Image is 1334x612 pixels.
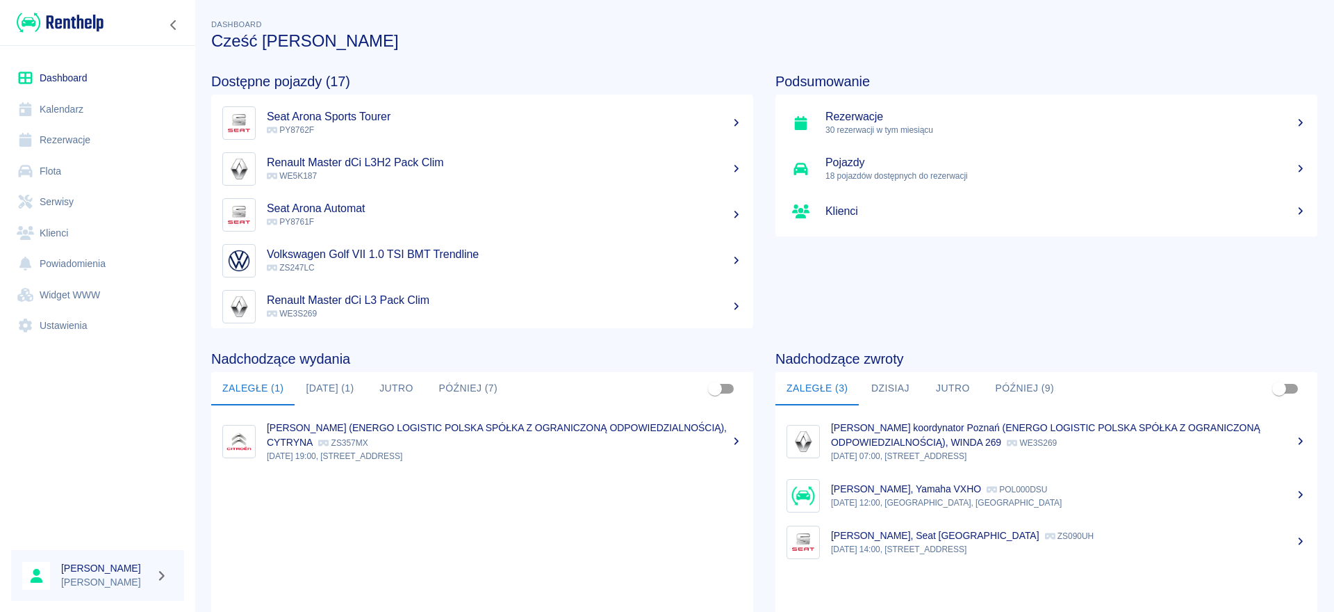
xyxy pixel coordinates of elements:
a: Dashboard [11,63,184,94]
a: Ustawienia [11,310,184,341]
span: WE5K187 [267,171,317,181]
img: Image [226,156,252,182]
a: Image[PERSON_NAME], Seat [GEOGRAPHIC_DATA] ZS090UH[DATE] 14:00, [STREET_ADDRESS] [775,519,1317,565]
p: [PERSON_NAME], Yamaha VXHO [831,483,981,494]
a: Pojazdy18 pojazdów dostępnych do rezerwacji [775,146,1317,192]
p: [PERSON_NAME] (ENERGO LOGISTIC POLSKA SPÓŁKA Z OGRANICZONĄ ODPOWIEDZIALNOŚCIĄ), CYTRYNA [267,422,727,448]
span: Pokaż przypisane tylko do mnie [1266,376,1292,402]
a: Renthelp logo [11,11,104,34]
h3: Cześć [PERSON_NAME] [211,31,1317,51]
img: Image [226,293,252,320]
a: Image[PERSON_NAME], Yamaha VXHO POL000DSU[DATE] 12:00, [GEOGRAPHIC_DATA], [GEOGRAPHIC_DATA] [775,472,1317,519]
h6: [PERSON_NAME] [61,561,150,575]
h5: Pojazdy [825,156,1306,170]
a: ImageRenault Master dCi L3 Pack Clim WE3S269 [211,284,753,330]
img: Image [226,428,252,455]
a: ImageRenault Master dCi L3H2 Pack Clim WE5K187 [211,146,753,192]
button: Dzisiaj [859,372,921,405]
a: Image[PERSON_NAME] (ENERGO LOGISTIC POLSKA SPÓŁKA Z OGRANICZONĄ ODPOWIEDZIALNOŚCIĄ), CYTRYNA ZS35... [211,411,753,472]
h4: Nadchodzące zwroty [775,351,1317,367]
img: Image [226,110,252,136]
p: [PERSON_NAME] koordynator Poznań (ENERGO LOGISTIC POLSKA SPÓŁKA Z OGRANICZONĄ ODPOWIEDZIALNOŚCIĄ)... [831,422,1260,448]
a: Powiadomienia [11,248,184,280]
h5: Rezerwacje [825,110,1306,124]
a: Rezerwacje30 rezerwacji w tym miesiącu [775,100,1317,146]
h4: Dostępne pojazdy (17) [211,73,753,90]
a: ImageSeat Arona Sports Tourer PY8762F [211,100,753,146]
span: ZS247LC [267,263,315,273]
p: ZS357MX [318,438,368,448]
img: Image [226,202,252,228]
p: 30 rezerwacji w tym miesiącu [825,124,1306,136]
p: [DATE] 07:00, [STREET_ADDRESS] [831,450,1306,462]
h5: Klienci [825,204,1306,218]
a: Image[PERSON_NAME] koordynator Poznań (ENERGO LOGISTIC POLSKA SPÓŁKA Z OGRANICZONĄ ODPOWIEDZIALNO... [775,411,1317,472]
img: Image [790,529,816,556]
span: PY8761F [267,217,314,227]
span: WE3S269 [267,309,317,319]
p: [PERSON_NAME], Seat [GEOGRAPHIC_DATA] [831,530,1039,541]
p: [DATE] 12:00, [GEOGRAPHIC_DATA], [GEOGRAPHIC_DATA] [831,497,1306,509]
a: Klienci [11,218,184,249]
button: Jutro [365,372,428,405]
span: Dashboard [211,20,262,29]
span: PY8762F [267,125,314,135]
button: Jutro [921,372,984,405]
button: Później (7) [428,372,509,405]
h5: Renault Master dCi L3 Pack Clim [267,293,742,307]
button: Zwiń nawigację [163,16,184,34]
h5: Seat Arona Automat [267,202,742,216]
h5: Volkswagen Golf VII 1.0 TSI BMT Trendline [267,248,742,261]
a: Widget WWW [11,280,184,311]
p: [DATE] 14:00, [STREET_ADDRESS] [831,543,1306,556]
p: [PERSON_NAME] [61,575,150,590]
a: Serwisy [11,186,184,218]
p: 18 pojazdów dostępnych do rezerwacji [825,170,1306,182]
img: Renthelp logo [17,11,104,34]
p: [DATE] 19:00, [STREET_ADDRESS] [267,450,742,462]
a: Flota [11,156,184,187]
p: POL000DSU [987,485,1047,494]
a: Rezerwacje [11,124,184,156]
h4: Podsumowanie [775,73,1317,90]
h4: Nadchodzące wydania [211,351,753,367]
a: ImageSeat Arona Automat PY8761F [211,192,753,238]
img: Image [226,248,252,274]
img: Image [790,428,816,455]
h5: Renault Master dCi L3H2 Pack Clim [267,156,742,170]
a: Klienci [775,192,1317,231]
p: WE3S269 [1007,438,1057,448]
span: Pokaż przypisane tylko do mnie [702,376,728,402]
p: ZS090UH [1045,531,1094,541]
button: Zaległe (3) [775,372,859,405]
button: [DATE] (1) [295,372,365,405]
img: Image [790,483,816,509]
h5: Seat Arona Sports Tourer [267,110,742,124]
a: Kalendarz [11,94,184,125]
button: Później (9) [984,372,1065,405]
a: ImageVolkswagen Golf VII 1.0 TSI BMT Trendline ZS247LC [211,238,753,284]
button: Zaległe (1) [211,372,295,405]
